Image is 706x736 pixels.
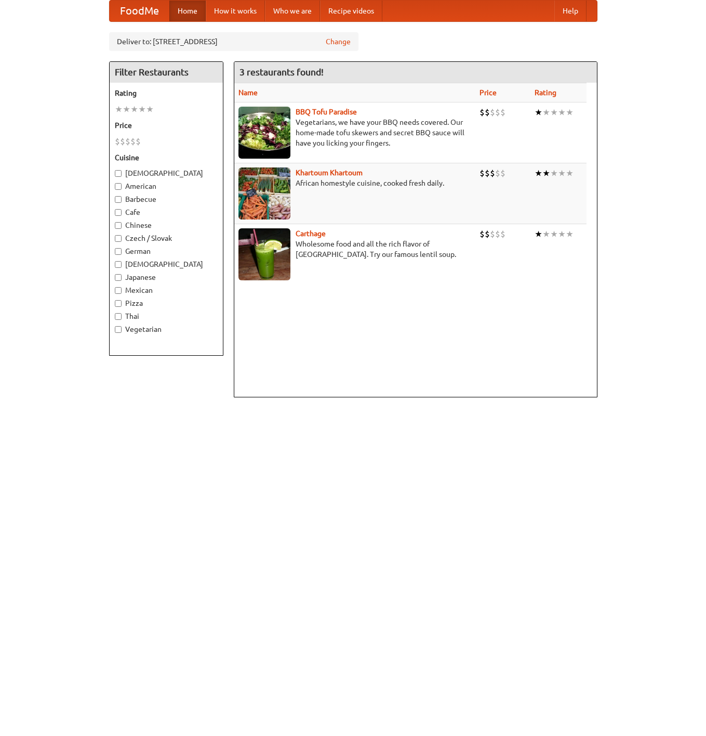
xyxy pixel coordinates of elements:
img: khartoum.jpg [238,167,290,219]
label: Chinese [115,220,218,230]
label: Cafe [115,207,218,217]
li: ★ [138,104,146,115]
li: ★ [535,107,542,118]
a: Recipe videos [320,1,382,21]
p: Vegetarians, we have your BBQ needs covered. Our home-made tofu skewers and secret BBQ sauce will... [238,117,471,148]
label: [DEMOGRAPHIC_DATA] [115,168,218,178]
label: American [115,181,218,191]
h5: Cuisine [115,152,218,163]
li: ★ [535,167,542,179]
input: Barbecue [115,196,122,203]
img: tofuparadise.jpg [238,107,290,159]
p: African homestyle cuisine, cooked fresh daily. [238,178,471,188]
li: $ [490,167,495,179]
li: $ [120,136,125,147]
a: Change [326,36,351,47]
a: Carthage [296,229,326,238]
li: $ [500,167,505,179]
li: $ [485,107,490,118]
li: ★ [558,167,566,179]
h4: Filter Restaurants [110,62,223,83]
input: Mexican [115,287,122,294]
li: ★ [542,107,550,118]
a: How it works [206,1,265,21]
li: $ [485,228,490,240]
input: Czech / Slovak [115,235,122,242]
li: $ [479,167,485,179]
label: Czech / Slovak [115,233,218,243]
li: $ [495,167,500,179]
input: Cafe [115,209,122,216]
input: Vegetarian [115,326,122,333]
a: BBQ Tofu Paradise [296,108,357,116]
a: Who we are [265,1,320,21]
li: ★ [130,104,138,115]
label: Pizza [115,298,218,308]
input: Pizza [115,300,122,307]
li: $ [479,107,485,118]
li: ★ [558,107,566,118]
a: FoodMe [110,1,169,21]
label: [DEMOGRAPHIC_DATA] [115,259,218,269]
li: $ [136,136,141,147]
li: $ [115,136,120,147]
label: Vegetarian [115,324,218,334]
li: ★ [566,228,574,240]
li: $ [495,228,500,240]
li: ★ [566,167,574,179]
a: Name [238,88,258,97]
input: American [115,183,122,190]
li: ★ [550,107,558,118]
li: ★ [123,104,130,115]
li: ★ [542,167,550,179]
p: Wholesome food and all the rich flavor of [GEOGRAPHIC_DATA]. Try our famous lentil soup. [238,239,471,260]
li: $ [130,136,136,147]
input: Chinese [115,222,122,229]
div: Deliver to: [STREET_ADDRESS] [109,32,358,51]
li: ★ [115,104,123,115]
label: Thai [115,311,218,321]
input: German [115,248,122,255]
li: $ [500,228,505,240]
li: ★ [535,228,542,240]
a: Rating [535,88,556,97]
a: Help [554,1,587,21]
a: Home [169,1,206,21]
li: $ [490,228,495,240]
li: ★ [542,228,550,240]
input: [DEMOGRAPHIC_DATA] [115,170,122,177]
li: ★ [566,107,574,118]
li: $ [485,167,490,179]
li: $ [500,107,505,118]
input: Japanese [115,274,122,281]
h5: Rating [115,88,218,98]
li: ★ [550,167,558,179]
li: ★ [558,228,566,240]
a: Khartoum Khartoum [296,169,363,177]
a: Price [479,88,497,97]
li: $ [490,107,495,118]
li: ★ [550,228,558,240]
input: [DEMOGRAPHIC_DATA] [115,261,122,268]
li: ★ [146,104,154,115]
li: $ [495,107,500,118]
label: Barbecue [115,194,218,204]
label: Mexican [115,285,218,295]
label: German [115,246,218,256]
ng-pluralize: 3 restaurants found! [239,67,324,77]
img: carthage.jpg [238,228,290,280]
h5: Price [115,120,218,131]
li: $ [125,136,130,147]
li: $ [479,228,485,240]
label: Japanese [115,272,218,282]
input: Thai [115,313,122,320]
